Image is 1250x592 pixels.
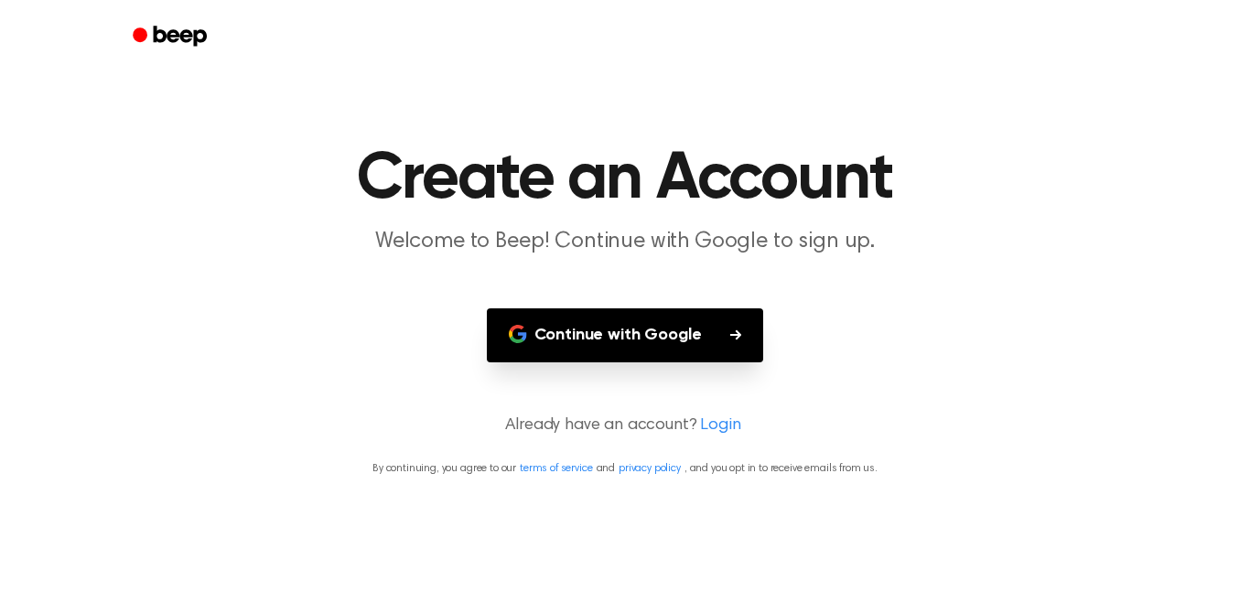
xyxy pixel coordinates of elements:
[274,227,976,257] p: Welcome to Beep! Continue with Google to sign up.
[22,460,1228,477] p: By continuing, you agree to our and , and you opt in to receive emails from us.
[120,19,223,55] a: Beep
[22,414,1228,438] p: Already have an account?
[156,146,1094,212] h1: Create an Account
[700,414,740,438] a: Login
[487,308,764,362] button: Continue with Google
[619,463,681,474] a: privacy policy
[520,463,592,474] a: terms of service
